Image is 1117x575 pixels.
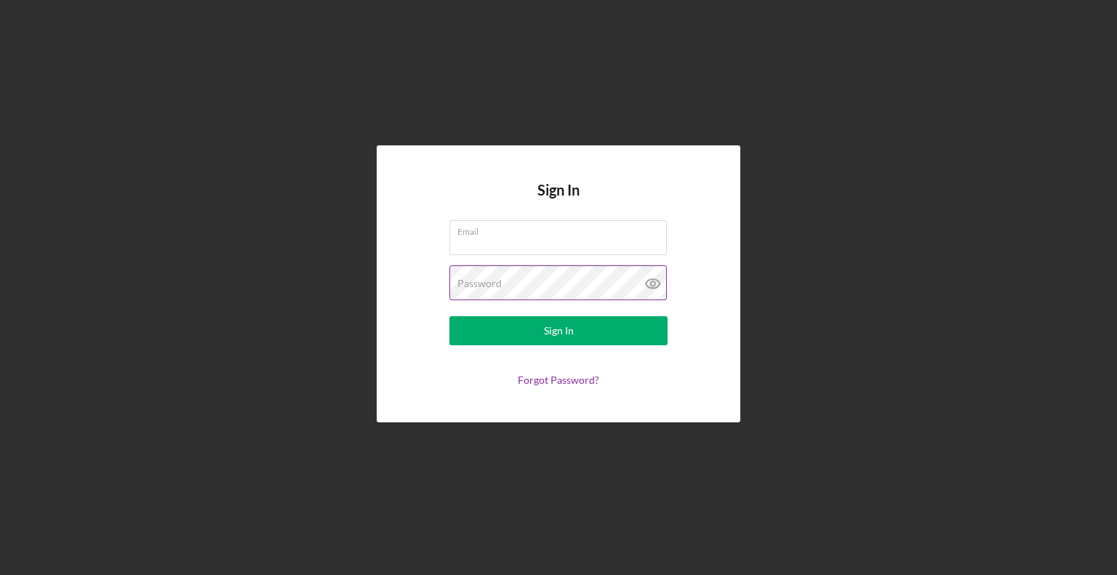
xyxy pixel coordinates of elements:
[544,316,574,345] div: Sign In
[457,221,667,237] label: Email
[537,182,580,220] h4: Sign In
[457,278,502,289] label: Password
[449,316,668,345] button: Sign In
[518,374,599,386] a: Forgot Password?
